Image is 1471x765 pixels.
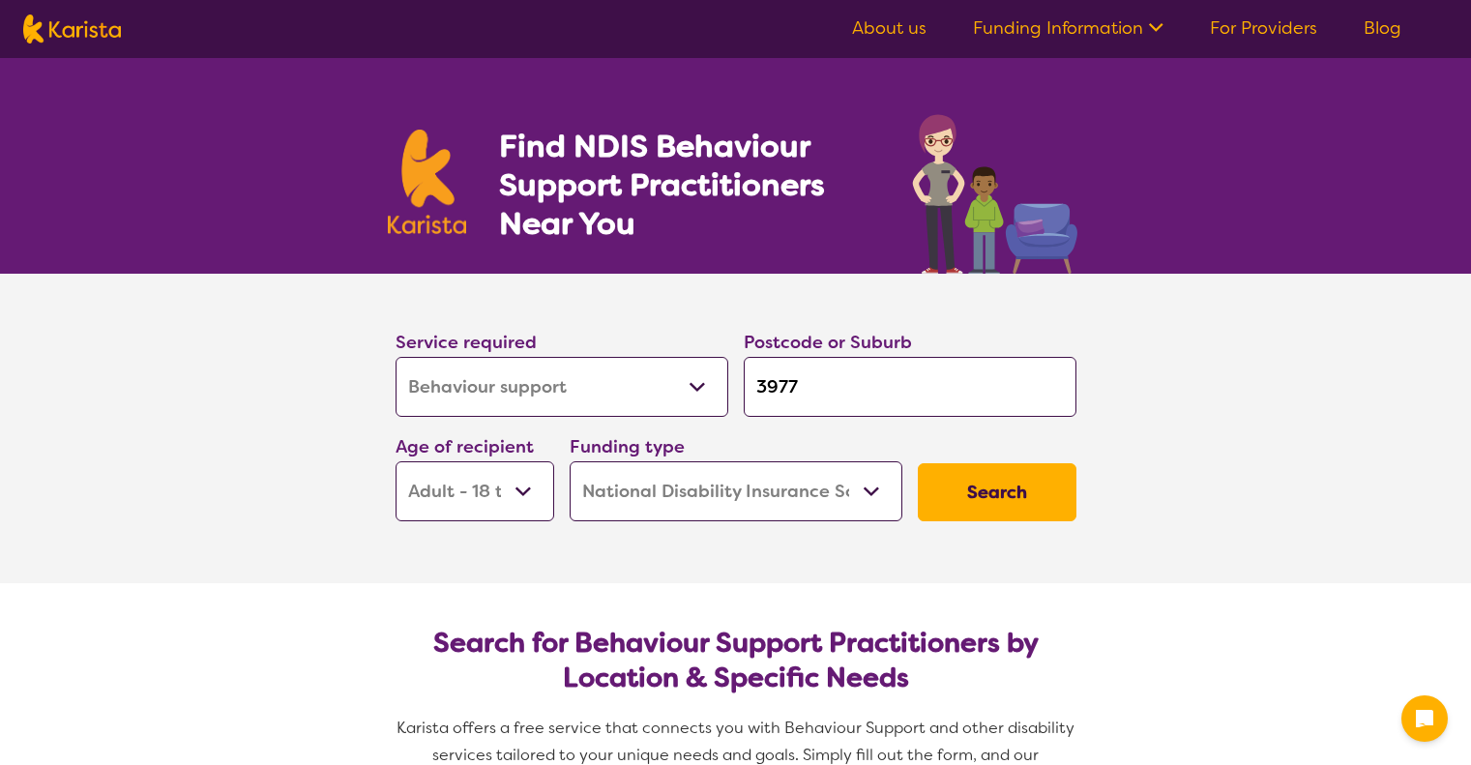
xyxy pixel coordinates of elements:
label: Funding type [570,435,685,458]
a: Funding Information [973,16,1163,40]
a: About us [852,16,927,40]
label: Age of recipient [396,435,534,458]
h1: Find NDIS Behaviour Support Practitioners Near You [499,127,873,243]
label: Postcode or Suburb [744,331,912,354]
button: Search [918,463,1076,521]
img: Karista logo [388,130,467,234]
img: Karista logo [23,15,121,44]
a: For Providers [1210,16,1317,40]
a: Blog [1364,16,1401,40]
img: behaviour-support [907,104,1084,274]
h2: Search for Behaviour Support Practitioners by Location & Specific Needs [411,626,1061,695]
input: Type [744,357,1076,417]
label: Service required [396,331,537,354]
